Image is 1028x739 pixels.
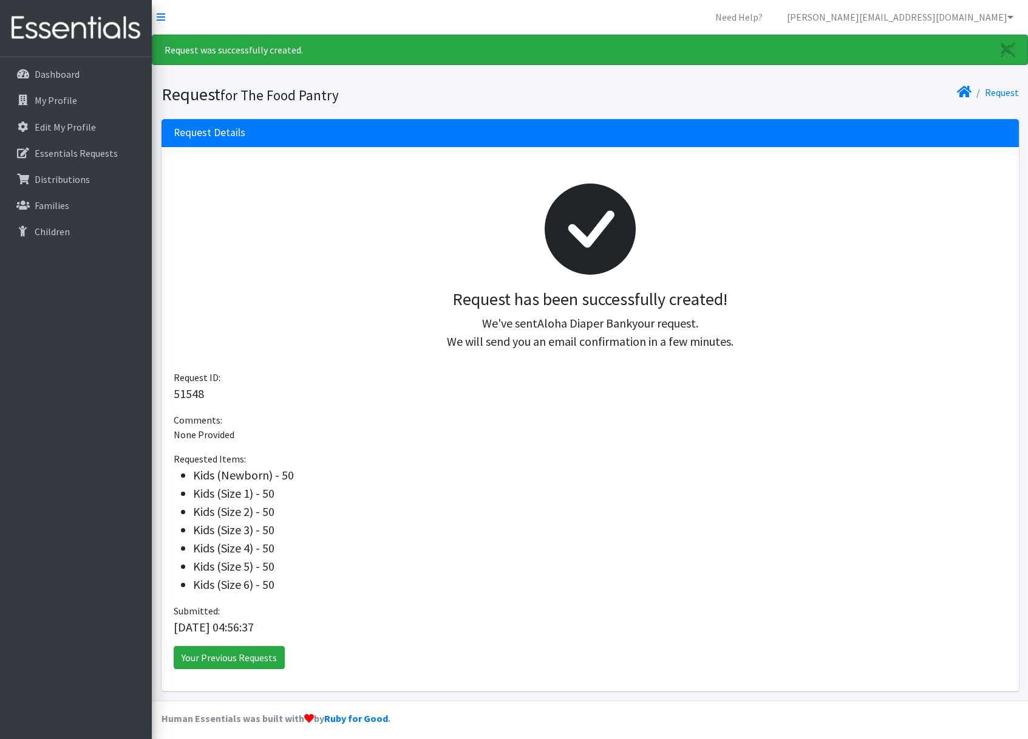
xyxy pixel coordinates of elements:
li: Kids (Size 3) - 50 [193,521,1007,539]
li: Kids (Size 4) - 50 [193,539,1007,557]
li: Kids (Newborn) - 50 [193,466,1007,484]
a: Close [989,35,1027,64]
div: Request was successfully created. [152,35,1028,65]
p: We've sent your request. We will send you an email confirmation in a few minutes. [183,314,997,351]
small: for The Food Pantry [220,86,339,104]
p: Dashboard [35,68,80,80]
p: 51548 [174,385,1007,403]
li: Kids (Size 1) - 50 [193,484,1007,503]
span: Aloha Diaper Bank [537,315,632,331]
a: Need Help? [706,5,772,29]
span: None Provided [174,428,234,441]
h3: Request has been successfully created! [183,289,997,310]
a: Your Previous Requests [174,646,285,669]
li: Kids (Size 2) - 50 [193,503,1007,521]
img: HumanEssentials [5,8,147,49]
p: Families [35,199,69,211]
p: Children [35,225,70,238]
span: Requested Items: [174,453,246,465]
a: Request [985,86,1019,98]
a: Distributions [5,167,147,191]
li: Kids (Size 5) - 50 [193,557,1007,576]
a: Ruby for Good [324,712,388,724]
span: Comments: [174,414,222,426]
a: Dashboard [5,62,147,86]
span: Request ID: [174,371,220,383]
a: My Profile [5,88,147,112]
a: Edit My Profile [5,115,147,139]
a: Children [5,219,147,244]
strong: Human Essentials was built with by . [162,712,390,724]
li: Kids (Size 6) - 50 [193,576,1007,594]
p: Essentials Requests [35,147,118,159]
h3: Request Details [174,126,245,139]
p: Edit My Profile [35,121,96,133]
p: My Profile [35,94,77,106]
a: [PERSON_NAME][EMAIL_ADDRESS][DOMAIN_NAME] [777,5,1023,29]
p: Distributions [35,173,90,185]
a: Essentials Requests [5,141,147,165]
a: Families [5,193,147,218]
h1: Request [162,84,586,105]
p: [DATE] 04:56:37 [174,618,1007,636]
span: Submitted: [174,605,220,617]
